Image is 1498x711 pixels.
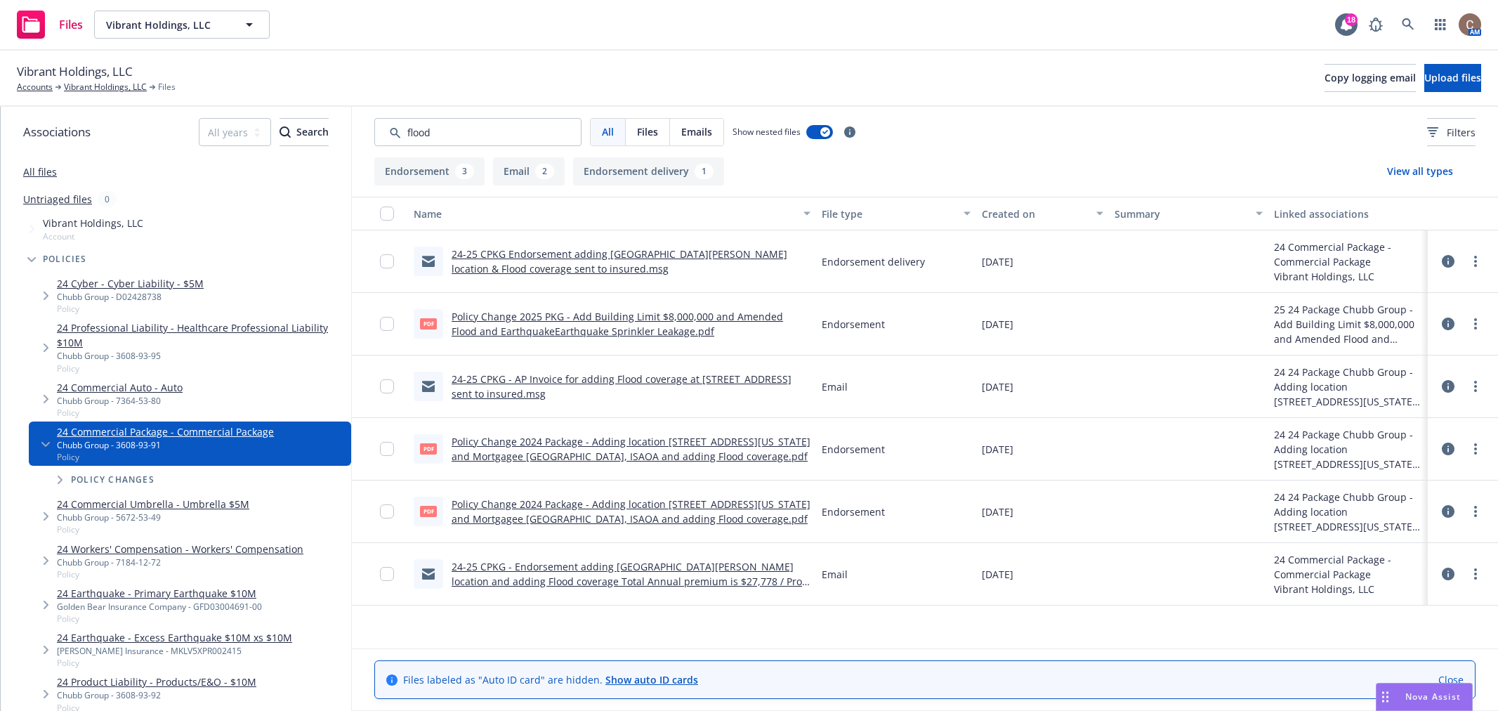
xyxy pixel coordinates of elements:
a: 24 Earthquake - Primary Earthquake $10M [57,586,262,601]
span: Vibrant Holdings, LLC [17,63,133,81]
button: View all types [1365,157,1476,185]
span: Endorsement [822,317,885,332]
span: Policy [57,407,183,419]
button: SearchSearch [280,118,329,146]
span: pdf [420,318,437,329]
input: Select all [380,207,394,221]
div: Golden Bear Insurance Company - GFD03004691-00 [57,601,262,613]
span: [DATE] [982,442,1013,457]
button: Filters [1427,118,1476,146]
button: Nova Assist [1376,683,1473,711]
div: 25 24 Package Chubb Group - Add Building Limit $8,000,000 and Amended Flood and Earthquake/Earthq... [1274,302,1422,346]
input: Search by keyword... [374,118,582,146]
input: Toggle Row Selected [380,442,394,456]
div: 2 [535,164,554,179]
div: 24 Commercial Package - Commercial Package [1274,552,1422,582]
div: Created on [982,207,1088,221]
a: Vibrant Holdings, LLC [64,81,147,93]
span: Vibrant Holdings, LLC [43,216,143,230]
div: File type [822,207,954,221]
span: Nova Assist [1405,691,1461,703]
span: Files labeled as "Auto ID card" are hidden. [403,672,698,687]
button: File type [816,197,975,230]
a: 24-25 CPKG - AP Invoice for adding Flood coverage at [STREET_ADDRESS] sent to insured.msg [452,372,791,400]
span: Policy [57,657,292,669]
a: 24-25 CPKG - Endorsement adding [GEOGRAPHIC_DATA][PERSON_NAME] location and adding Flood coverage... [452,560,806,603]
div: Chubb Group - 3608-93-92 [57,689,256,701]
span: [DATE] [982,567,1013,582]
span: Copy logging email [1325,71,1416,84]
div: Vibrant Holdings, LLC [1274,269,1422,284]
div: 1 [695,164,714,179]
div: Chubb Group - 5672-53-49 [57,511,249,523]
svg: Search [280,126,291,138]
span: Files [637,124,658,139]
a: Untriaged files [23,192,92,207]
span: [DATE] [982,504,1013,519]
span: Files [59,19,83,30]
button: Upload files [1424,64,1481,92]
span: Policy [57,363,346,374]
a: 24 Workers' Compensation - Workers' Compensation [57,542,303,556]
a: more [1467,441,1484,457]
a: Policy Change 2024 Package - Adding location [STREET_ADDRESS][US_STATE] and Mortgagee [GEOGRAPHIC... [452,497,810,526]
button: Vibrant Holdings, LLC [94,11,270,39]
span: Policy [57,568,303,580]
a: 24 Cyber - Cyber Liability - $5M [57,276,204,291]
span: Policy [57,613,262,625]
input: Toggle Row Selected [380,379,394,393]
div: Chubb Group - 7364-53-80 [57,395,183,407]
button: Created on [976,197,1109,230]
a: Report a Bug [1362,11,1390,39]
a: 24 Commercial Package - Commercial Package [57,424,274,439]
span: Policy changes [71,476,155,484]
div: Drag to move [1377,684,1394,710]
div: 24 24 Package Chubb Group - Adding location [STREET_ADDRESS][US_STATE] and Mortgagee [GEOGRAPHIC_... [1274,365,1422,409]
span: Email [822,567,848,582]
a: Accounts [17,81,53,93]
a: Search [1394,11,1422,39]
button: Name [408,197,816,230]
span: Policy [57,303,204,315]
a: more [1467,503,1484,520]
span: Filters [1447,125,1476,140]
div: 3 [455,164,474,179]
span: Email [822,379,848,394]
a: more [1467,253,1484,270]
div: 24 24 Package Chubb Group - Adding location [STREET_ADDRESS][US_STATE] and Mortgagee [GEOGRAPHIC_... [1274,427,1422,471]
span: All [602,124,614,139]
span: Policy [57,523,249,535]
img: photo [1459,13,1481,36]
a: All files [23,165,57,178]
div: Chubb Group - 3608-93-91 [57,439,274,451]
input: Toggle Row Selected [380,317,394,331]
input: Toggle Row Selected [380,254,394,268]
span: Files [158,81,176,93]
a: 24 Commercial Auto - Auto [57,380,183,395]
div: 24 24 Package Chubb Group - Adding location [STREET_ADDRESS][US_STATE] and Mortgagee [GEOGRAPHIC_... [1274,490,1422,534]
a: Close [1438,672,1464,687]
span: Upload files [1424,71,1481,84]
span: pdf [420,443,437,454]
a: 24 Professional Liability - Healthcare Professional Liability $10M [57,320,346,350]
input: Toggle Row Selected [380,567,394,581]
div: Name [414,207,795,221]
a: Files [11,5,88,44]
span: Associations [23,123,91,141]
div: 0 [98,191,117,207]
div: Chubb Group - D02428738 [57,291,204,303]
button: Endorsement [374,157,485,185]
button: Summary [1109,197,1268,230]
span: Filters [1427,125,1476,140]
a: more [1467,566,1484,582]
span: Show nested files [732,126,801,138]
span: [DATE] [982,254,1013,269]
div: Search [280,119,329,145]
a: Show auto ID cards [605,673,698,686]
div: Summary [1115,207,1247,221]
button: Linked associations [1268,197,1428,230]
div: Chubb Group - 7184-12-72 [57,556,303,568]
input: Toggle Row Selected [380,504,394,518]
a: 24 Product Liability - Products/E&O - $10M [57,674,256,689]
button: Copy logging email [1325,64,1416,92]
